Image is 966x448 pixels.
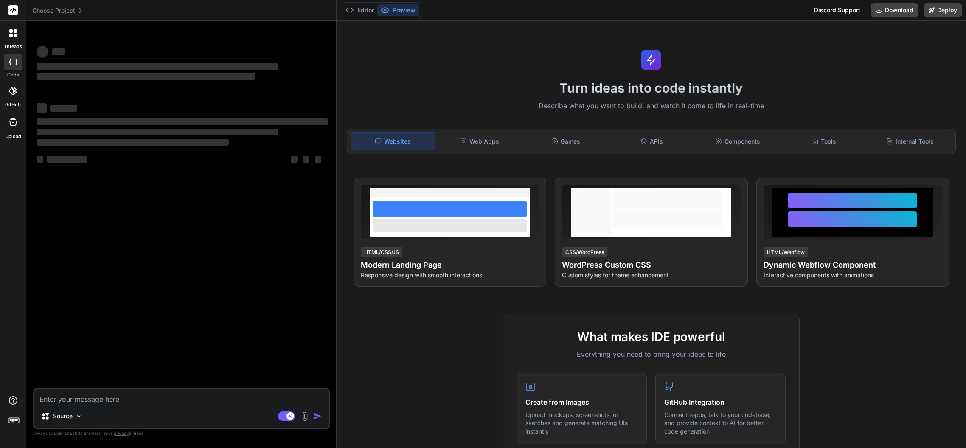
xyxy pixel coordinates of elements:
img: attachment [300,411,310,421]
button: Deploy [924,3,962,17]
p: Custom styles for theme enhancement [562,271,740,279]
p: Connect repos, talk to your codebase, and provide context to AI for better code generation [664,411,777,436]
div: Websites [351,132,436,150]
img: icon [313,412,322,420]
p: Everything you need to bring your ideas to life [517,349,786,359]
div: Web Apps [437,132,522,150]
span: ‌ [37,63,278,70]
h1: Turn ideas into code instantly [342,80,961,96]
span: ‌ [37,103,47,113]
h4: WordPress Custom CSS [562,259,740,271]
div: CSS/WordPress [562,247,607,257]
h2: What makes IDE powerful [517,328,786,346]
div: HTML/Webflow [764,247,808,257]
label: GitHub [5,101,21,108]
p: Describe what you want to build, and watch it come to life in real-time [342,101,961,112]
span: ‌ [37,46,48,58]
div: APIs [609,132,694,150]
span: ‌ [50,105,77,112]
h4: Dynamic Webflow Component [764,259,942,271]
button: Preview [377,4,419,16]
span: ‌ [47,156,87,163]
p: Responsive design with smooth interactions [361,271,539,279]
button: Editor [342,4,377,16]
div: Tools [781,132,866,150]
span: ‌ [37,139,229,146]
h4: GitHub Integration [664,397,777,407]
span: Choose Project [32,6,83,15]
button: Download [871,3,918,17]
span: ‌ [37,129,278,135]
img: Pick Models [75,413,82,420]
label: code [7,71,19,79]
span: ‌ [315,156,321,163]
span: ‌ [37,156,43,163]
p: Interactive components with animations [764,271,942,279]
span: privacy [114,431,129,436]
h4: Create from Images [525,397,638,407]
label: Upload [5,133,21,140]
span: ‌ [37,118,328,125]
div: Internal Tools [868,132,952,150]
span: ‌ [37,73,255,80]
label: threads [4,43,22,50]
span: ‌ [52,48,65,55]
h4: Modern Landing Page [361,259,539,271]
div: Games [523,132,608,150]
span: ‌ [291,156,298,163]
p: Upload mockups, screenshots, or sketches and generate matching UIs instantly [525,411,638,436]
p: Always double-check its answers. Your in Bind [33,429,330,437]
span: ‌ [303,156,309,163]
div: Components [696,132,780,150]
div: HTML/CSS/JS [361,247,402,257]
p: Source [53,412,73,420]
div: Discord Support [809,3,865,17]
